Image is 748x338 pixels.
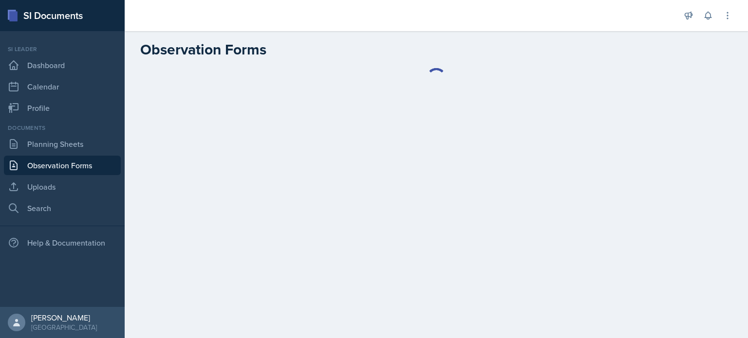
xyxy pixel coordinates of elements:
a: Calendar [4,77,121,96]
div: Si leader [4,45,121,53]
div: Documents [4,124,121,132]
a: Planning Sheets [4,134,121,154]
div: [PERSON_NAME] [31,313,97,322]
a: Profile [4,98,121,118]
a: Observation Forms [4,156,121,175]
a: Dashboard [4,55,121,75]
a: Search [4,198,121,218]
a: Uploads [4,177,121,196]
div: [GEOGRAPHIC_DATA] [31,322,97,332]
div: Help & Documentation [4,233,121,252]
h2: Observation Forms [140,41,266,58]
